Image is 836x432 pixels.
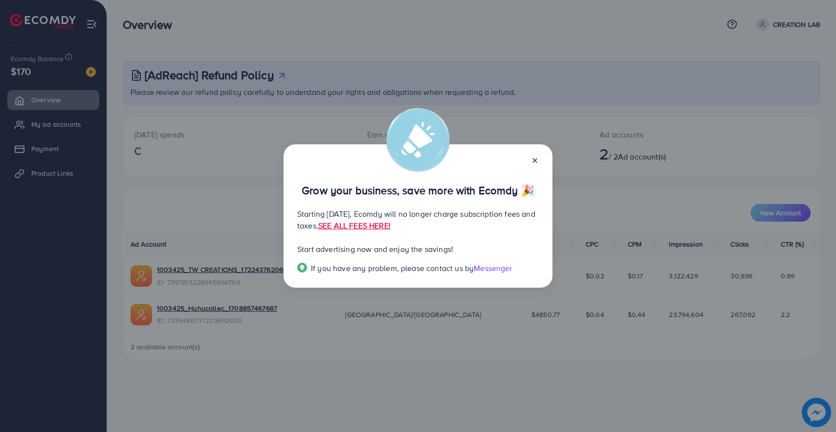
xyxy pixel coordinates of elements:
span: Messenger [474,263,512,273]
span: If you have any problem, please contact us by [311,263,474,273]
a: SEE ALL FEES HERE! [318,220,391,231]
p: Grow your business, save more with Ecomdy 🎉 [297,184,539,196]
p: Start advertising now and enjoy the savings! [297,243,539,255]
img: Popup guide [297,263,307,273]
p: Starting [DATE], Ecomdy will no longer charge subscription fees and taxes. [297,208,539,231]
img: alert [386,108,450,172]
